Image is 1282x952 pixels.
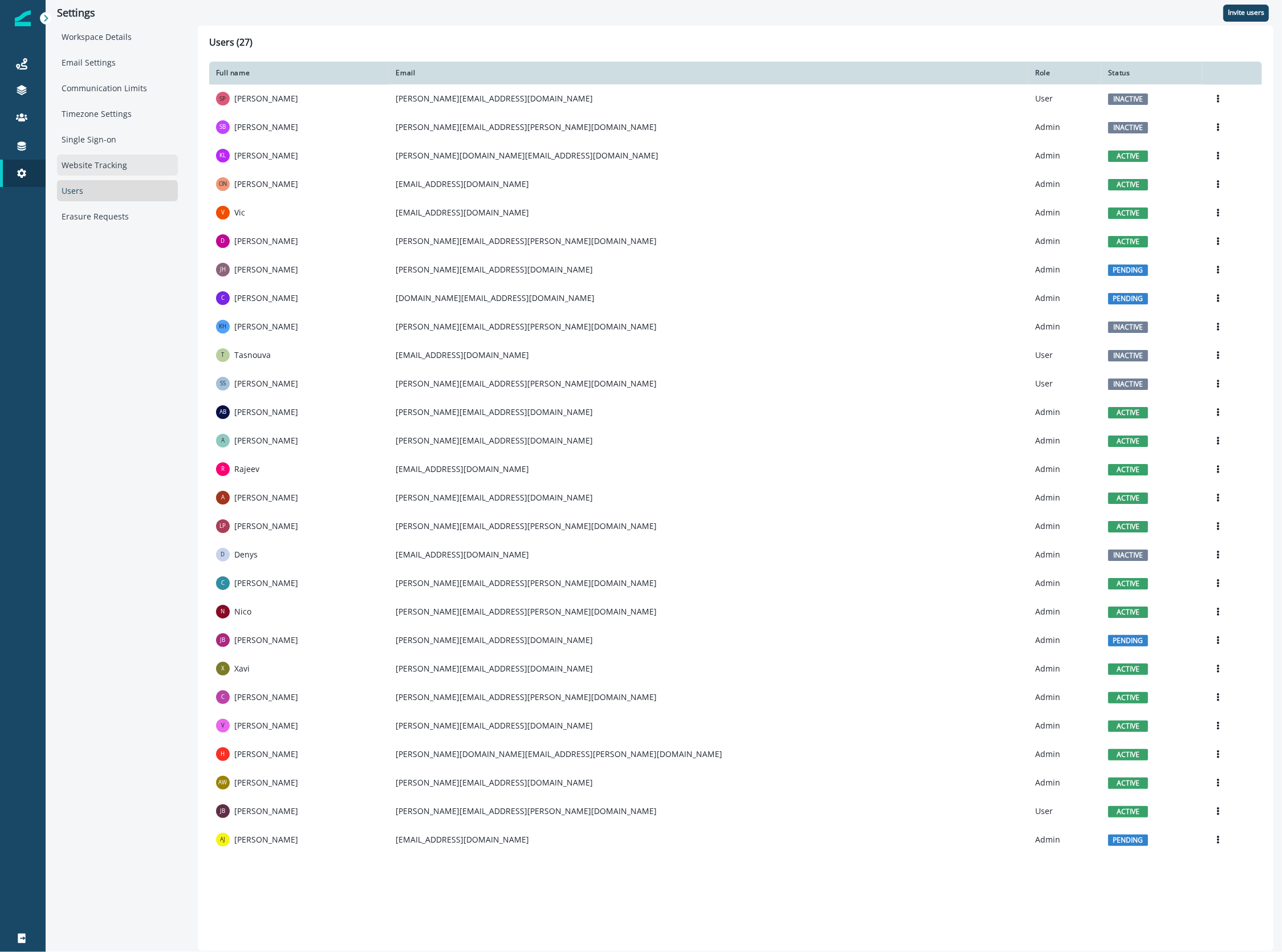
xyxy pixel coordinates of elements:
td: User [1028,84,1101,113]
p: [PERSON_NAME] [234,720,298,731]
p: [PERSON_NAME] [234,691,298,703]
td: [PERSON_NAME][EMAIL_ADDRESS][PERSON_NAME][DOMAIN_NAME] [389,569,1028,597]
span: pending [1108,265,1148,276]
button: Options [1209,632,1227,649]
td: [PERSON_NAME][EMAIL_ADDRESS][DOMAIN_NAME] [389,626,1028,654]
div: Denys [221,552,225,558]
button: Options [1209,717,1227,734]
p: Nico [234,606,251,617]
td: Admin [1028,597,1101,626]
td: Admin [1028,170,1101,198]
td: Admin [1028,569,1101,597]
span: pending [1108,835,1148,846]
span: active [1108,806,1148,817]
div: Users [57,180,178,201]
p: Vic [234,207,245,218]
td: User [1028,341,1101,369]
td: [EMAIL_ADDRESS][DOMAIN_NAME] [389,540,1028,569]
button: Options [1209,546,1227,563]
div: Andy [221,495,225,501]
td: [PERSON_NAME][EMAIL_ADDRESS][PERSON_NAME][DOMAIN_NAME] [389,683,1028,711]
div: Workspace Details [57,26,178,47]
div: Jacklyn Biggin [220,637,225,643]
td: [PERSON_NAME][EMAIL_ADDRESS][DOMAIN_NAME] [389,84,1028,113]
span: pending [1108,293,1148,304]
button: Options [1209,746,1227,763]
td: Admin [1028,113,1101,141]
span: inactive [1108,550,1148,561]
p: [PERSON_NAME] [234,93,298,104]
div: Connor [221,580,225,586]
button: Invite users [1223,5,1269,22]
span: active [1108,521,1148,532]
td: Admin [1028,626,1101,654]
td: [EMAIL_ADDRESS][DOMAIN_NAME] [389,341,1028,369]
p: [PERSON_NAME] [234,378,298,389]
td: Admin [1028,284,1101,312]
td: [PERSON_NAME][EMAIL_ADDRESS][PERSON_NAME][DOMAIN_NAME] [389,113,1028,141]
td: [PERSON_NAME][EMAIL_ADDRESS][PERSON_NAME][DOMAIN_NAME] [389,312,1028,341]
span: inactive [1108,93,1148,105]
td: Admin [1028,255,1101,284]
div: Aaron Bird [219,409,226,415]
span: inactive [1108,350,1148,361]
span: active [1108,721,1148,732]
span: active [1108,464,1148,475]
p: [PERSON_NAME] [234,520,298,532]
p: [PERSON_NAME] [234,406,298,418]
div: Nico [221,609,225,615]
button: Options [1209,575,1227,592]
td: [PERSON_NAME][EMAIL_ADDRESS][DOMAIN_NAME] [389,768,1028,797]
p: [PERSON_NAME] [234,435,298,446]
td: Admin [1028,312,1101,341]
div: Email Settings [57,52,178,73]
td: [PERSON_NAME][EMAIL_ADDRESS][DOMAIN_NAME] [389,711,1028,740]
button: Options [1209,432,1227,449]
button: Options [1209,375,1227,392]
button: Options [1209,404,1227,421]
img: Inflection [15,10,31,26]
div: Single Sign-on [57,129,178,150]
td: Admin [1028,426,1101,455]
span: inactive [1108,379,1148,390]
td: Admin [1028,540,1101,569]
button: Options [1209,774,1227,791]
span: active [1108,179,1148,190]
button: Options [1209,660,1227,677]
div: Erasure Requests [57,206,178,227]
td: Admin [1028,455,1101,483]
td: Admin [1028,198,1101,227]
td: [EMAIL_ADDRESS][DOMAIN_NAME] [389,825,1028,854]
button: Options [1209,489,1227,506]
div: Amir Jaffari [220,837,225,843]
div: Josh Ho [220,267,226,272]
div: Sukhman Sodhi [220,381,226,387]
span: pending [1108,635,1148,646]
td: Admin [1028,768,1101,797]
p: [PERSON_NAME] [234,777,298,788]
td: [PERSON_NAME][EMAIL_ADDRESS][DOMAIN_NAME] [389,255,1028,284]
button: Options [1209,461,1227,478]
td: [PERSON_NAME][EMAIL_ADDRESS][PERSON_NAME][DOMAIN_NAME] [389,797,1028,825]
td: [PERSON_NAME][EMAIL_ADDRESS][DOMAIN_NAME] [389,426,1028,455]
div: Kristin Hillery [219,324,226,329]
button: Options [1209,831,1227,848]
div: Daniel [221,238,225,244]
span: active [1108,208,1148,219]
p: [PERSON_NAME] [234,748,298,760]
td: [PERSON_NAME][EMAIL_ADDRESS][DOMAIN_NAME] [389,483,1028,512]
button: Options [1209,603,1227,620]
div: Sara Pion [219,96,226,102]
div: corey [221,694,225,700]
p: Rajeev [234,463,259,475]
span: inactive [1108,322,1148,333]
td: User [1028,797,1101,825]
button: Options [1209,347,1227,364]
td: [PERSON_NAME][EMAIL_ADDRESS][DOMAIN_NAME] [389,398,1028,426]
div: Chris [221,295,225,301]
p: [PERSON_NAME] [234,178,298,190]
td: [PERSON_NAME][EMAIL_ADDRESS][PERSON_NAME][DOMAIN_NAME] [389,227,1028,255]
span: active [1108,692,1148,703]
div: Lena Prickett [219,523,226,529]
p: Settings [57,7,178,19]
